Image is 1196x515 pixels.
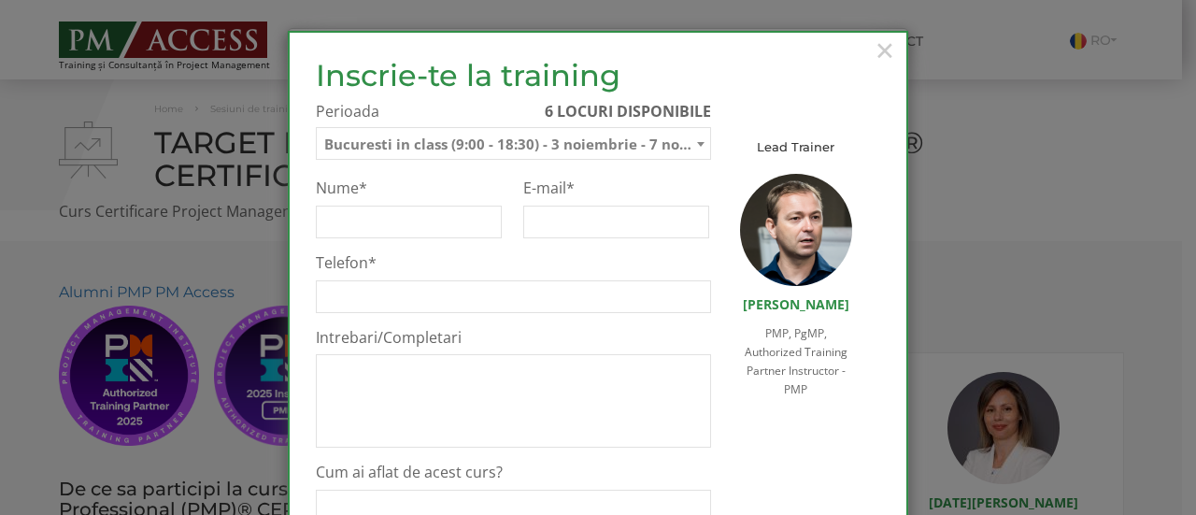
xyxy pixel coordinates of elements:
span: PMP, PgMP, Authorized Training Partner Instructor - PMP [745,325,847,397]
label: Perioada [316,101,711,122]
span: Bucuresti in class (9:00 - 18:30) - 3 noiembrie - 7 noiembrie 2025 [317,128,710,161]
label: E-mail [523,179,709,198]
label: Intrebari/Completari [316,328,711,348]
h3: Lead Trainer [739,140,852,153]
label: Nume [316,179,502,198]
span: 6 [545,101,553,122]
span: locuri disponibile [557,101,711,122]
label: Cum ai aflat de acest curs? [316,463,711,482]
a: [PERSON_NAME] [743,295,849,313]
h2: Inscrie-te la training [316,59,711,92]
label: Telefon [316,253,711,273]
span: Bucuresti in class (9:00 - 18:30) - 3 noiembrie - 7 noiembrie 2025 [316,127,711,160]
button: Close [873,29,897,71]
span: × [873,24,897,76]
